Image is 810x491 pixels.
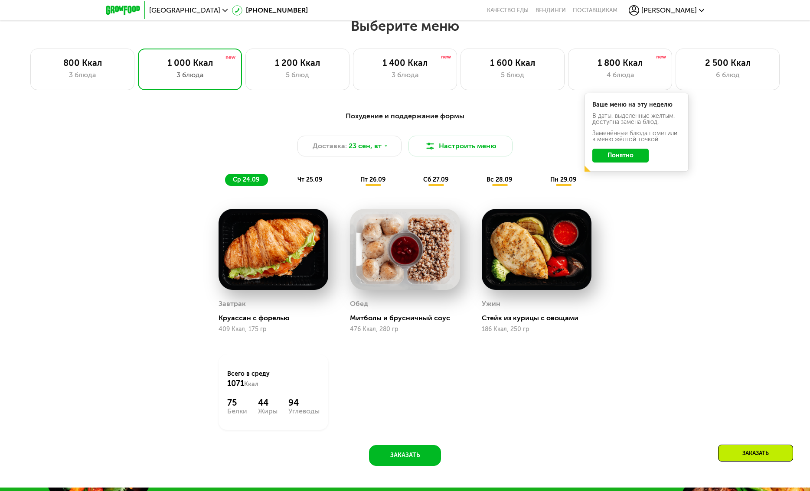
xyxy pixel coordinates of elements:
button: Понятно [592,149,649,163]
div: 1 600 Ккал [470,58,555,68]
div: 409 Ккал, 175 гр [219,326,328,333]
div: Ваше меню на эту неделю [592,102,681,108]
div: 75 [227,397,247,408]
div: 6 блюд [685,70,771,80]
div: Белки [227,408,247,415]
div: 94 [288,397,320,408]
div: Митболы и брусничный соус [350,314,467,322]
span: чт 25.09 [297,176,322,183]
span: вс 28.09 [487,176,512,183]
div: 5 блюд [470,70,555,80]
span: ср 24.09 [233,176,259,183]
div: 476 Ккал, 280 гр [350,326,460,333]
a: Вендинги [536,7,566,14]
div: 1 200 Ккал [255,58,340,68]
div: 1 400 Ккал [362,58,448,68]
div: В даты, выделенные желтым, доступна замена блюд. [592,113,681,125]
div: Завтрак [219,297,246,310]
div: 4 блюда [577,70,663,80]
div: 3 блюда [362,70,448,80]
div: Всего в среду [227,370,320,389]
div: 5 блюд [255,70,340,80]
span: [GEOGRAPHIC_DATA] [149,7,220,14]
div: 44 [258,397,278,408]
div: Заменённые блюда пометили в меню жёлтой точкой. [592,130,681,143]
span: сб 27.09 [423,176,448,183]
div: Похудение и поддержание формы [148,111,662,122]
div: Углеводы [288,408,320,415]
button: Заказать [369,445,441,466]
a: Качество еды [487,7,529,14]
span: 1071 [227,379,244,388]
div: 186 Ккал, 250 гр [482,326,591,333]
div: Ужин [482,297,500,310]
span: 23 сен, вт [349,141,382,151]
div: 2 500 Ккал [685,58,771,68]
div: Жиры [258,408,278,415]
span: [PERSON_NAME] [641,7,697,14]
a: [PHONE_NUMBER] [232,5,308,16]
div: Обед [350,297,368,310]
div: 3 блюда [39,70,125,80]
button: Настроить меню [408,136,513,156]
div: Круассан с форелью [219,314,335,322]
span: пт 26.09 [360,176,385,183]
span: пн 29.09 [550,176,576,183]
span: Доставка: [313,141,347,151]
h2: Выберите меню [28,17,782,35]
span: Ккал [244,380,258,388]
div: 1 000 Ккал [147,58,233,68]
div: поставщикам [573,7,617,14]
div: Заказать [718,445,793,462]
div: 1 800 Ккал [577,58,663,68]
div: 800 Ккал [39,58,125,68]
div: 3 блюда [147,70,233,80]
div: Стейк из курицы с овощами [482,314,598,322]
